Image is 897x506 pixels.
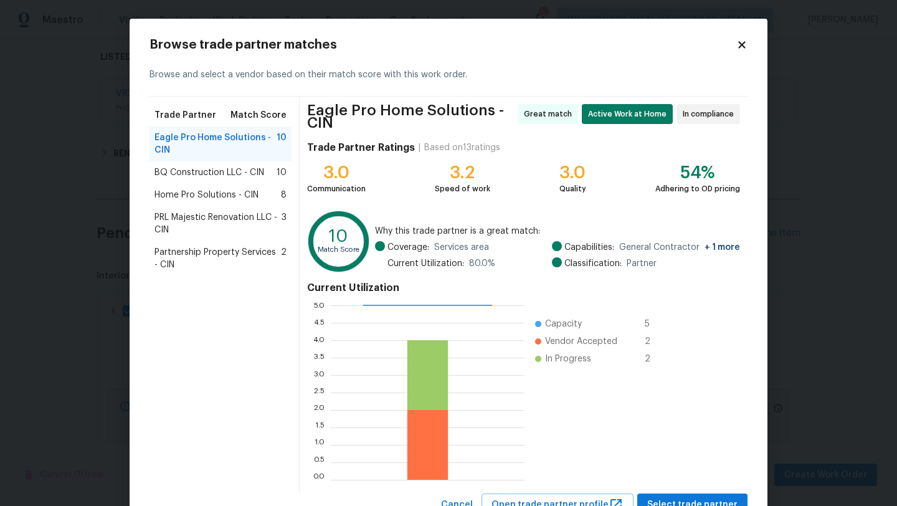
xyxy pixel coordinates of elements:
[154,131,277,156] span: Eagle Pro Home Solutions - CIN
[545,318,582,330] span: Capacity
[230,109,287,122] span: Match Score
[149,39,736,51] h2: Browse trade partner matches
[564,257,622,270] span: Classification:
[469,257,495,270] span: 80.0 %
[277,131,287,156] span: 10
[313,319,325,327] text: 4.5
[313,459,325,466] text: 0.5
[149,54,747,97] div: Browse and select a vendor based on their match score with this work order.
[154,211,282,236] span: PRL Majestic Renovation LLC - CIN
[435,166,490,179] div: 3.2
[154,189,259,201] span: Home Pro Solutions - CIN
[154,166,264,179] span: BQ Construction LLC - CIN
[307,104,514,129] span: Eagle Pro Home Solutions - CIN
[313,371,325,379] text: 3.0
[281,189,287,201] span: 8
[281,246,287,271] span: 2
[318,246,359,253] text: Match Score
[645,353,665,365] span: 2
[313,476,325,484] text: 0.0
[655,166,740,179] div: 54%
[387,241,429,254] span: Coverage:
[434,241,489,254] span: Services area
[154,246,281,271] span: Partnership Property Services - CIN
[313,406,325,414] text: 2.0
[314,389,325,396] text: 2.5
[524,108,577,120] span: Great match
[619,241,740,254] span: General Contractor
[307,282,740,294] h4: Current Utilization
[564,241,614,254] span: Capabilities:
[307,141,415,154] h4: Trade Partner Ratings
[313,337,325,344] text: 4.0
[315,441,325,449] text: 1.0
[645,318,665,330] span: 5
[307,166,366,179] div: 3.0
[627,257,657,270] span: Partner
[329,227,348,245] text: 10
[415,141,424,154] div: |
[313,302,325,309] text: 5.0
[375,225,740,237] span: Why this trade partner is a great match:
[307,183,366,195] div: Communication
[645,335,665,348] span: 2
[314,354,325,361] text: 3.5
[545,353,591,365] span: In Progress
[545,335,617,348] span: Vendor Accepted
[655,183,740,195] div: Adhering to OD pricing
[424,141,500,154] div: Based on 13 ratings
[559,183,586,195] div: Quality
[559,166,586,179] div: 3.0
[387,257,464,270] span: Current Utilization:
[435,183,490,195] div: Speed of work
[683,108,739,120] span: In compliance
[588,108,672,120] span: Active Work at Home
[282,211,287,236] span: 3
[154,109,216,122] span: Trade Partner
[315,424,325,431] text: 1.5
[705,243,740,252] span: + 1 more
[277,166,287,179] span: 10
